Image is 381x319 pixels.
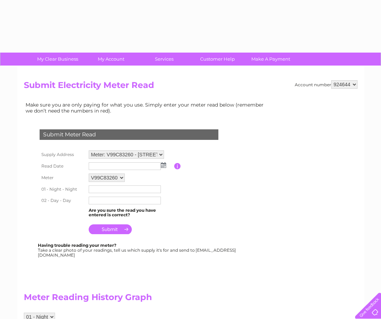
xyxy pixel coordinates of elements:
input: Information [174,163,181,169]
img: ... [161,162,166,168]
a: Customer Help [189,53,246,66]
td: Are you sure the read you have entered is correct? [87,206,174,219]
a: Services [135,53,193,66]
div: Account number [295,80,358,89]
h2: Meter Reading History Graph [24,292,269,306]
th: Meter [38,172,87,184]
th: 02 - Day - Day [38,195,87,206]
td: Make sure you are only paying for what you use. Simply enter your meter read below (remember we d... [24,100,269,115]
div: Submit Meter Read [40,129,218,140]
b: Having trouble reading your meter? [38,243,116,248]
th: 01 - Night - Night [38,184,87,195]
a: My Account [82,53,140,66]
h2: Submit Electricity Meter Read [24,80,358,94]
input: Submit [89,224,132,234]
th: Read Date [38,161,87,172]
div: Take a clear photo of your readings, tell us which supply it's for and send to [EMAIL_ADDRESS][DO... [38,243,237,257]
th: Supply Address [38,149,87,161]
a: My Clear Business [29,53,87,66]
a: Make A Payment [242,53,300,66]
